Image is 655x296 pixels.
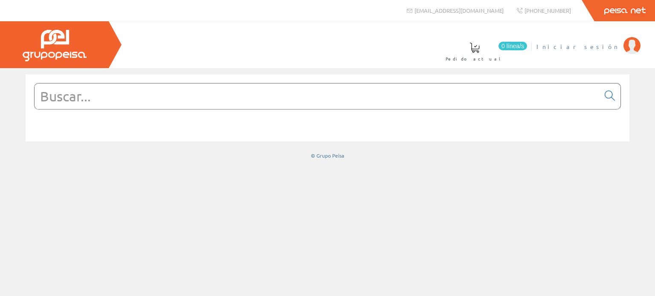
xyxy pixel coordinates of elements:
[525,7,571,14] span: [PHONE_NUMBER]
[35,83,600,109] input: Buscar...
[536,35,641,43] a: Iniciar sesión
[446,55,504,63] span: Pedido actual
[26,152,629,159] div: © Grupo Peisa
[414,7,504,14] span: [EMAIL_ADDRESS][DOMAIN_NAME]
[536,42,619,51] span: Iniciar sesión
[23,30,87,61] img: Grupo Peisa
[498,42,527,50] span: 0 línea/s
